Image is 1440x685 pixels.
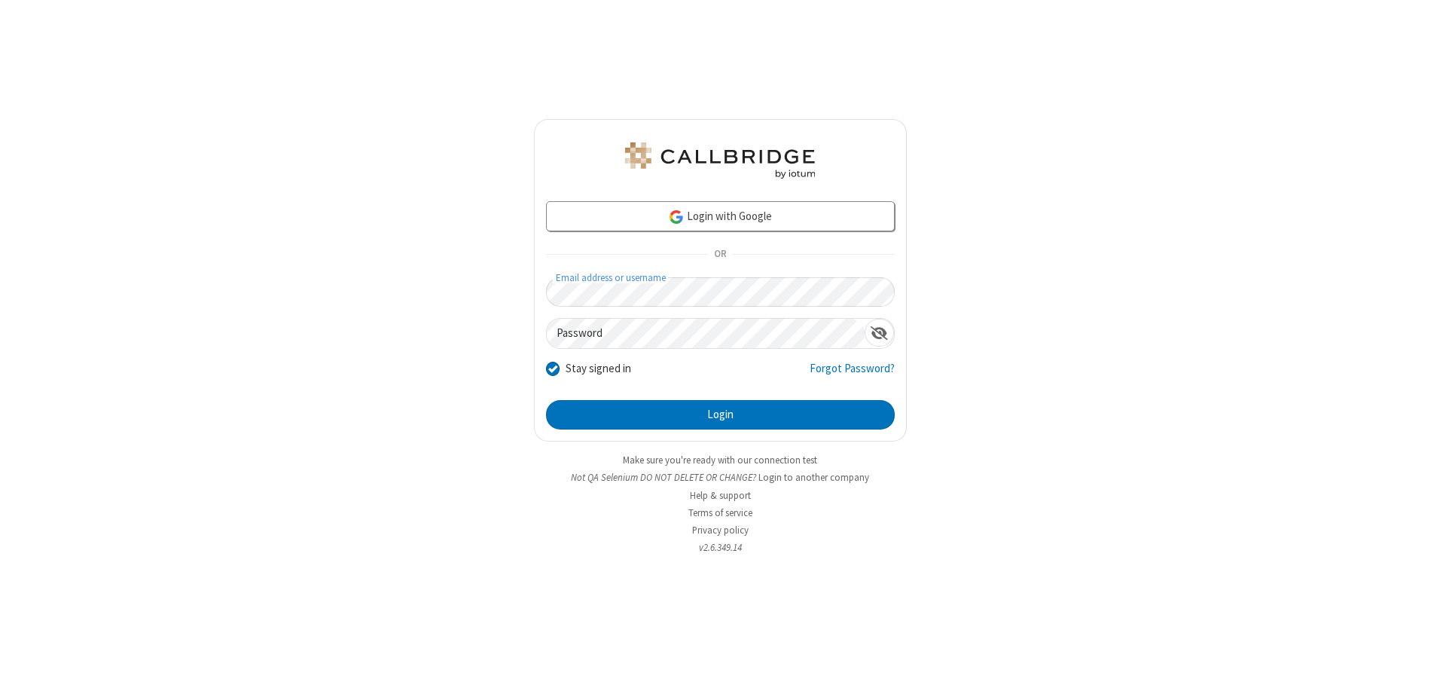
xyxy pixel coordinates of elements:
img: QA Selenium DO NOT DELETE OR CHANGE [622,142,818,179]
button: Login [546,400,895,430]
a: Login with Google [546,201,895,231]
li: Not QA Selenium DO NOT DELETE OR CHANGE? [534,470,907,485]
div: Show password [865,319,894,347]
a: Privacy policy [692,524,749,537]
input: Password [547,319,865,348]
a: Terms of service [688,506,752,519]
span: OR [708,244,732,265]
img: google-icon.png [668,209,685,225]
a: Make sure you're ready with our connection test [623,454,817,466]
a: Forgot Password? [810,360,895,389]
button: Login to another company [758,470,869,485]
input: Email address or username [546,277,895,307]
label: Stay signed in [566,360,631,378]
a: Help & support [690,489,751,502]
li: v2.6.349.14 [534,540,907,555]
